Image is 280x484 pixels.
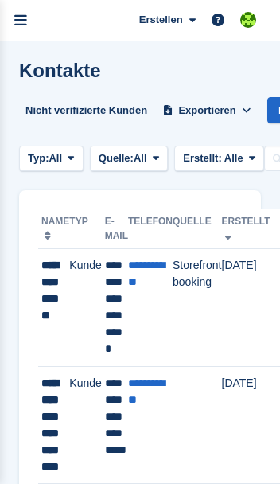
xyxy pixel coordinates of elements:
button: Exportieren [160,97,255,123]
a: Nicht verifizierte Kunden [19,97,154,123]
span: Erstellen [139,12,183,28]
td: [DATE] [222,366,270,484]
th: Typ [69,209,104,249]
a: Name [41,216,69,241]
td: Kunde [69,249,104,367]
img: Stefano [240,12,256,28]
button: Quelle: All [90,146,168,172]
span: Quelle: [99,150,134,166]
h1: Kontakte [19,60,101,81]
span: Typ: [28,150,49,166]
td: [DATE] [222,249,270,367]
span: All [49,150,62,166]
span: Erstellt: [183,152,221,164]
th: Quelle [173,209,221,249]
span: Exportieren [178,103,235,119]
a: Erstellt [222,216,270,241]
td: Kunde [69,366,104,484]
button: Erstellt: Alle [174,146,264,172]
th: E-Mail [105,209,128,249]
td: Storefront booking [173,249,221,367]
th: Telefon [128,209,173,249]
span: All [134,150,147,166]
button: Typ: All [19,146,84,172]
span: Alle [224,152,243,164]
